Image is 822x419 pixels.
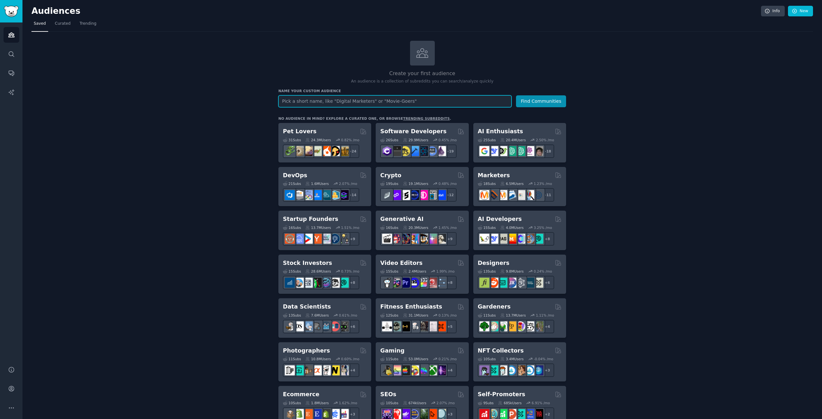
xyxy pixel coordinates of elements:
div: 0.13 % /mo [439,313,457,318]
img: dividends [285,278,295,288]
img: ecommerce_growth [339,409,349,419]
img: AIDevelopersSociety [533,234,543,244]
h2: Generative AI [380,215,424,223]
input: Pick a short name, like "Digital Marketers" or "Movie-Goers" [278,95,512,107]
img: aws_cdk [330,190,340,200]
img: UrbanGardening [524,321,534,331]
img: youtubepromotion [479,409,489,419]
div: 31.1M Users [403,313,428,318]
img: swingtrading [330,278,340,288]
img: GymMotivation [391,321,401,331]
h2: Ecommerce [283,390,319,398]
h2: Startup Founders [283,215,338,223]
img: TwitchStreaming [436,365,446,375]
div: + 11 [541,188,554,202]
img: software [391,146,401,156]
div: 685k Users [498,401,521,405]
div: 2.4M Users [403,269,426,274]
div: 1.6M Users [305,181,329,186]
img: azuredevops [285,190,295,200]
div: 10 Sub s [283,401,301,405]
div: + 9 [346,232,359,246]
div: + 4 [443,363,457,377]
img: GoogleGeminiAI [479,146,489,156]
div: 1.11 % /mo [536,313,554,318]
h2: Self-Promoters [478,390,525,398]
img: editors [391,278,401,288]
img: chatgpt_prompts_ [515,146,525,156]
img: MarketingResearch [524,190,534,200]
img: DigitalItems [533,365,543,375]
div: 1.62 % /mo [339,401,357,405]
div: 16 Sub s [283,225,301,230]
div: 15 Sub s [380,269,398,274]
img: Entrepreneurship [330,234,340,244]
img: NFTmarket [497,365,507,375]
img: AWS_Certified_Experts [294,190,304,200]
img: web3 [409,190,419,200]
img: EntrepreneurRideAlong [285,234,295,244]
div: 1.8M Users [305,401,329,405]
div: 0.24 % /mo [534,269,552,274]
h2: Video Editors [380,259,423,267]
div: 53.0M Users [403,357,428,361]
div: + 8 [541,232,554,246]
img: learnjavascript [400,146,410,156]
img: StocksAndTrading [321,278,331,288]
div: 18 Sub s [478,181,496,186]
div: 11 Sub s [380,357,398,361]
div: 20.3M Users [403,225,428,230]
img: statistics [303,321,313,331]
img: UI_Design [497,278,507,288]
img: PetAdvice [330,146,340,156]
img: seogrowth [400,409,410,419]
div: 13 Sub s [283,313,301,318]
h2: Designers [478,259,510,267]
img: GummySearch logo [4,6,19,17]
h2: Gaming [380,347,404,355]
div: 25 Sub s [478,138,496,142]
a: trending subreddits [403,117,450,120]
div: 13.7M Users [305,225,331,230]
a: Info [761,6,785,17]
div: 9 Sub s [478,401,494,405]
img: FluxAI [418,234,428,244]
div: 7.6M Users [305,313,329,318]
h3: Name your custom audience [278,89,566,93]
div: 19.1M Users [403,181,428,186]
a: Saved [31,19,48,32]
div: 26 Sub s [380,138,398,142]
p: An audience is a collection of subreddits you can search/analyze quickly [278,79,566,84]
button: Find Communities [516,95,566,107]
div: 11 Sub s [478,313,496,318]
div: 10.8M Users [305,357,331,361]
img: weightroom [409,321,419,331]
div: 674k Users [403,401,426,405]
div: + 14 [346,188,359,202]
img: datascience [294,321,304,331]
img: dalle2 [391,234,401,244]
div: 0.60 % /mo [341,357,359,361]
div: 0.61 % /mo [339,313,357,318]
img: Trading [312,278,322,288]
h2: Gardeners [478,303,511,311]
img: Nikon [330,365,340,375]
img: physicaltherapy [427,321,437,331]
img: MistralAI [506,234,516,244]
img: Etsy [303,409,313,419]
img: selfpromotion [497,409,507,419]
img: dataengineering [312,321,322,331]
h2: AI Developers [478,215,522,223]
div: + 8 [443,276,457,289]
img: personaltraining [436,321,446,331]
div: 12 Sub s [380,313,398,318]
img: sdforall [409,234,419,244]
div: 1.99 % /mo [436,269,455,274]
img: workout [400,321,410,331]
span: Trending [80,21,96,27]
img: macgaming [400,365,410,375]
div: + 5 [443,320,457,333]
h2: Software Developers [380,127,446,135]
div: 15 Sub s [283,269,301,274]
img: gamers [418,365,428,375]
